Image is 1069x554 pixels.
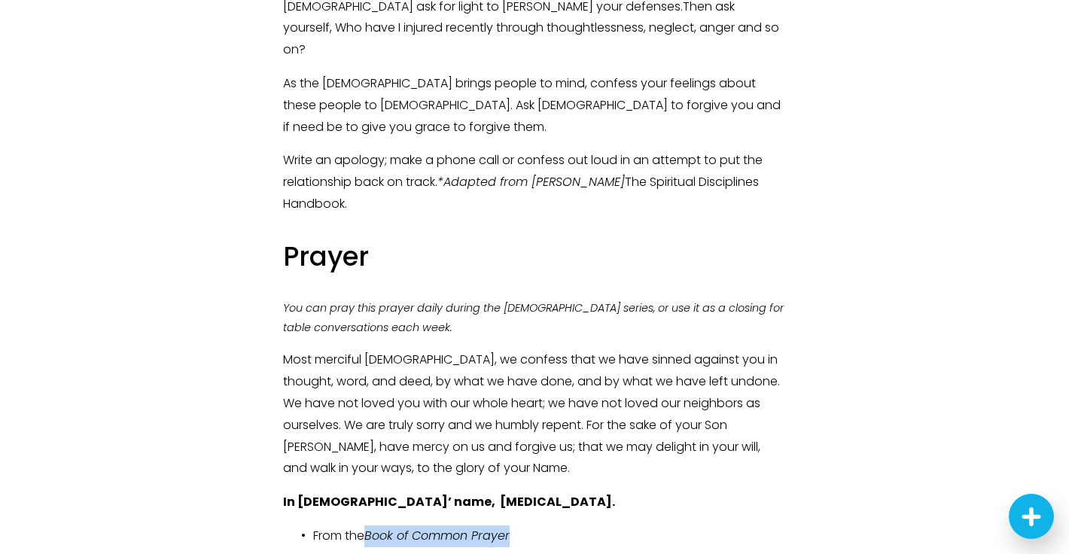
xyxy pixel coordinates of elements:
p: As the [DEMOGRAPHIC_DATA] brings people to mind, confess your feelings about these people to [DEM... [283,73,785,138]
p: From the [313,525,785,547]
h3: Prayer [283,239,785,275]
em: Book of Common Prayer [364,527,510,544]
em: *Adapted from [PERSON_NAME] [437,173,625,190]
p: Write an apology; make a phone call or confess out loud in an attempt to put the relationship bac... [283,150,785,215]
em: You can pray this prayer daily during the [DEMOGRAPHIC_DATA] series, or use it as a closing for t... [283,300,787,335]
p: Most merciful [DEMOGRAPHIC_DATA], we confess that we have sinned against you in thought, word, an... [283,349,785,479]
strong: In [DEMOGRAPHIC_DATA]’ name, [MEDICAL_DATA]. [283,493,615,510]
